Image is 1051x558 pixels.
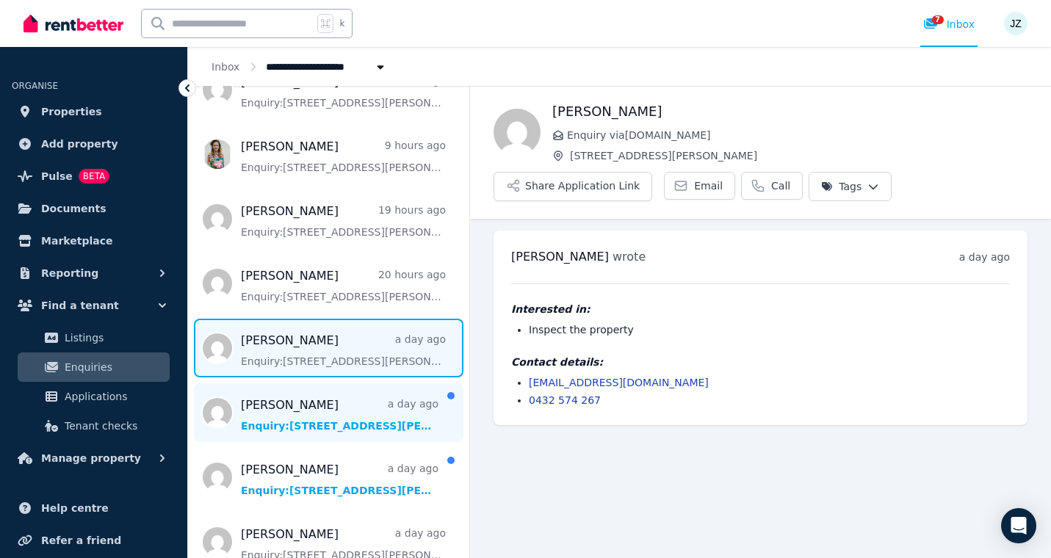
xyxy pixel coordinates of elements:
[809,172,892,201] button: Tags
[959,251,1010,263] time: a day ago
[65,329,164,347] span: Listings
[932,15,944,24] span: 7
[529,322,1010,337] li: Inspect the property
[494,109,541,156] img: Michael Flinn
[12,162,176,191] a: PulseBETA
[188,47,411,86] nav: Breadcrumb
[18,411,170,441] a: Tenant checks
[241,332,446,369] a: [PERSON_NAME]a day agoEnquiry:[STREET_ADDRESS][PERSON_NAME].
[41,103,102,120] span: Properties
[41,264,98,282] span: Reporting
[771,178,790,193] span: Call
[41,232,112,250] span: Marketplace
[41,167,73,185] span: Pulse
[65,417,164,435] span: Tenant checks
[613,250,646,264] span: wrote
[1001,508,1036,543] div: Open Intercom Messenger
[12,129,176,159] a: Add property
[741,172,803,200] a: Call
[12,97,176,126] a: Properties
[511,250,609,264] span: [PERSON_NAME]
[41,449,141,467] span: Manage property
[41,297,119,314] span: Find a tenant
[570,148,1027,163] span: [STREET_ADDRESS][PERSON_NAME]
[552,101,1027,122] h1: [PERSON_NAME]
[241,138,446,175] a: [PERSON_NAME]9 hours agoEnquiry:[STREET_ADDRESS][PERSON_NAME].
[65,358,164,376] span: Enquiries
[12,194,176,223] a: Documents
[1004,12,1027,35] img: James Zhu
[339,18,344,29] span: k
[567,128,1027,142] span: Enquiry via [DOMAIN_NAME]
[18,352,170,382] a: Enquiries
[241,396,438,433] a: [PERSON_NAME]a day agoEnquiry:[STREET_ADDRESS][PERSON_NAME].
[41,135,118,153] span: Add property
[212,61,239,73] a: Inbox
[241,461,438,498] a: [PERSON_NAME]a day agoEnquiry:[STREET_ADDRESS][PERSON_NAME].
[923,17,975,32] div: Inbox
[821,179,862,194] span: Tags
[41,499,109,517] span: Help centre
[65,388,164,405] span: Applications
[12,493,176,523] a: Help centre
[12,258,176,288] button: Reporting
[41,200,106,217] span: Documents
[79,169,109,184] span: BETA
[664,172,735,200] a: Email
[18,382,170,411] a: Applications
[511,302,1010,316] h4: Interested in:
[241,267,446,304] a: [PERSON_NAME]20 hours agoEnquiry:[STREET_ADDRESS][PERSON_NAME].
[694,178,723,193] span: Email
[12,291,176,320] button: Find a tenant
[241,203,446,239] a: [PERSON_NAME]19 hours agoEnquiry:[STREET_ADDRESS][PERSON_NAME].
[12,443,176,473] button: Manage property
[24,12,123,35] img: RentBetter
[511,355,1010,369] h4: Contact details:
[529,394,601,406] a: 0432 574 267
[241,73,446,110] a: [PERSON_NAME]6 hours agoEnquiry:[STREET_ADDRESS][PERSON_NAME].
[18,323,170,352] a: Listings
[12,526,176,555] a: Refer a friend
[529,377,709,388] a: [EMAIL_ADDRESS][DOMAIN_NAME]
[494,172,652,201] button: Share Application Link
[12,81,58,91] span: ORGANISE
[41,532,121,549] span: Refer a friend
[12,226,176,256] a: Marketplace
